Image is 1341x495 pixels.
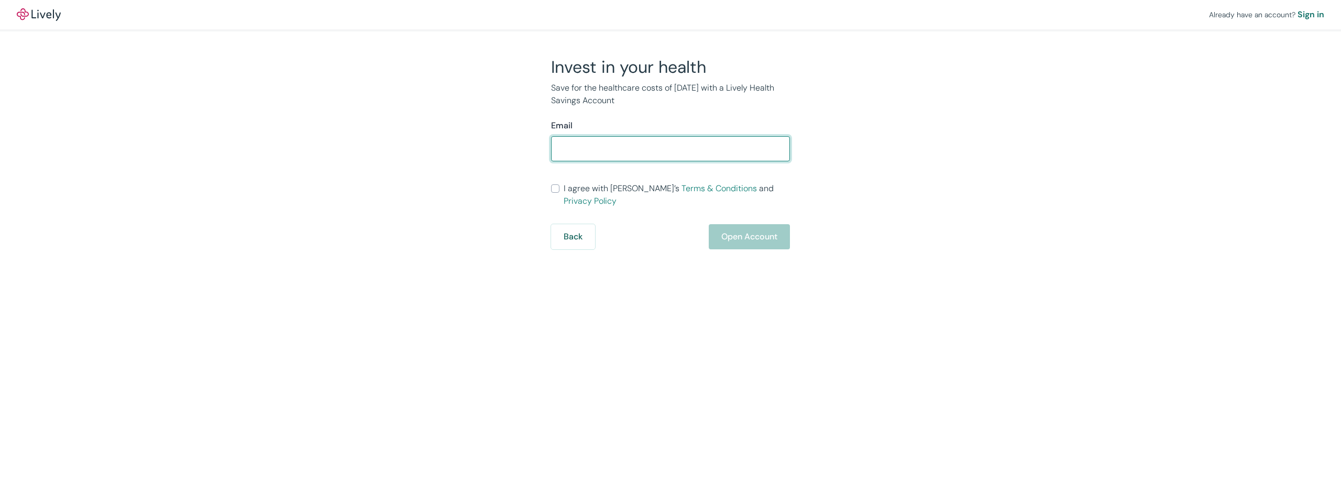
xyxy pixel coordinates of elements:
label: Email [551,119,573,132]
button: Back [551,224,595,249]
img: Lively [17,8,61,21]
a: Terms & Conditions [682,183,757,194]
a: Sign in [1298,8,1324,21]
a: Privacy Policy [564,195,617,206]
span: I agree with [PERSON_NAME]’s and [564,182,790,207]
p: Save for the healthcare costs of [DATE] with a Lively Health Savings Account [551,82,790,107]
div: Already have an account? [1209,8,1324,21]
h2: Invest in your health [551,57,790,78]
a: LivelyLively [17,8,61,21]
